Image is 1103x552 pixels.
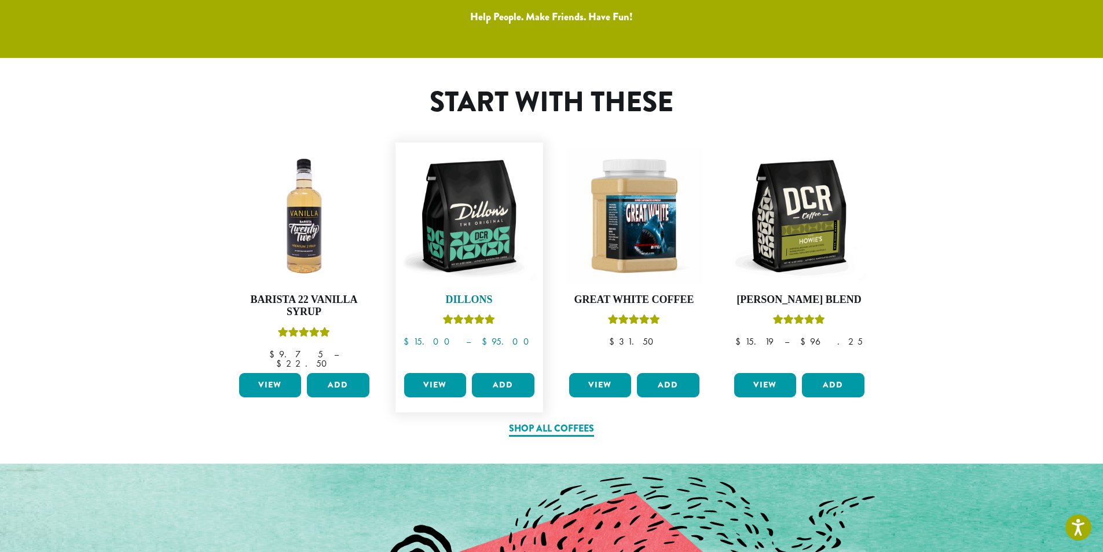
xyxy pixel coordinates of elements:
bdi: 15.19 [735,335,774,348]
a: Shop All Coffees [509,422,594,437]
h4: Great White Coffee [566,294,702,306]
a: DillonsRated 5.00 out of 5 [401,148,537,368]
img: DCR-12oz-Dillons-Stock-scaled.png [401,148,537,284]
span: $ [800,335,810,348]
a: View [404,373,467,397]
div: Rated 4.67 out of 5 [773,313,825,330]
div: Rated 5.00 out of 5 [608,313,660,330]
h4: Dillons [401,294,537,306]
div: Rated 5.00 out of 5 [443,313,495,330]
img: DCR-12oz-Howies-Stock-scaled.png [731,148,867,284]
bdi: 95.00 [482,335,534,348]
bdi: 22.50 [276,357,332,370]
a: Great White CoffeeRated 5.00 out of 5 $31.50 [566,148,702,368]
button: Add [802,373,864,397]
span: – [785,335,789,348]
h4: Barista 22 Vanilla Syrup [236,294,372,319]
a: [PERSON_NAME] BlendRated 4.67 out of 5 [731,148,867,368]
span: $ [609,335,619,348]
span: $ [404,335,413,348]
span: $ [269,348,279,360]
span: – [334,348,339,360]
h4: [PERSON_NAME] Blend [731,294,867,306]
a: Help People. Make Friends. Have Fun! [470,9,633,24]
button: Add [472,373,534,397]
span: $ [482,335,492,348]
a: View [239,373,302,397]
bdi: 96.25 [800,335,863,348]
a: View [569,373,632,397]
span: $ [735,335,745,348]
a: View [734,373,797,397]
img: Great_White_Ground_Espresso_2.png [566,148,702,284]
span: – [466,335,471,348]
bdi: 15.00 [404,335,455,348]
button: Add [307,373,369,397]
button: Add [637,373,699,397]
div: Rated 5.00 out of 5 [278,326,330,343]
span: $ [276,357,286,370]
img: VANILLA-300x300.png [236,148,372,284]
a: Barista 22 Vanilla SyrupRated 5.00 out of 5 [236,148,372,368]
bdi: 9.75 [269,348,323,360]
bdi: 31.50 [609,335,659,348]
h1: Start With These [304,86,799,119]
